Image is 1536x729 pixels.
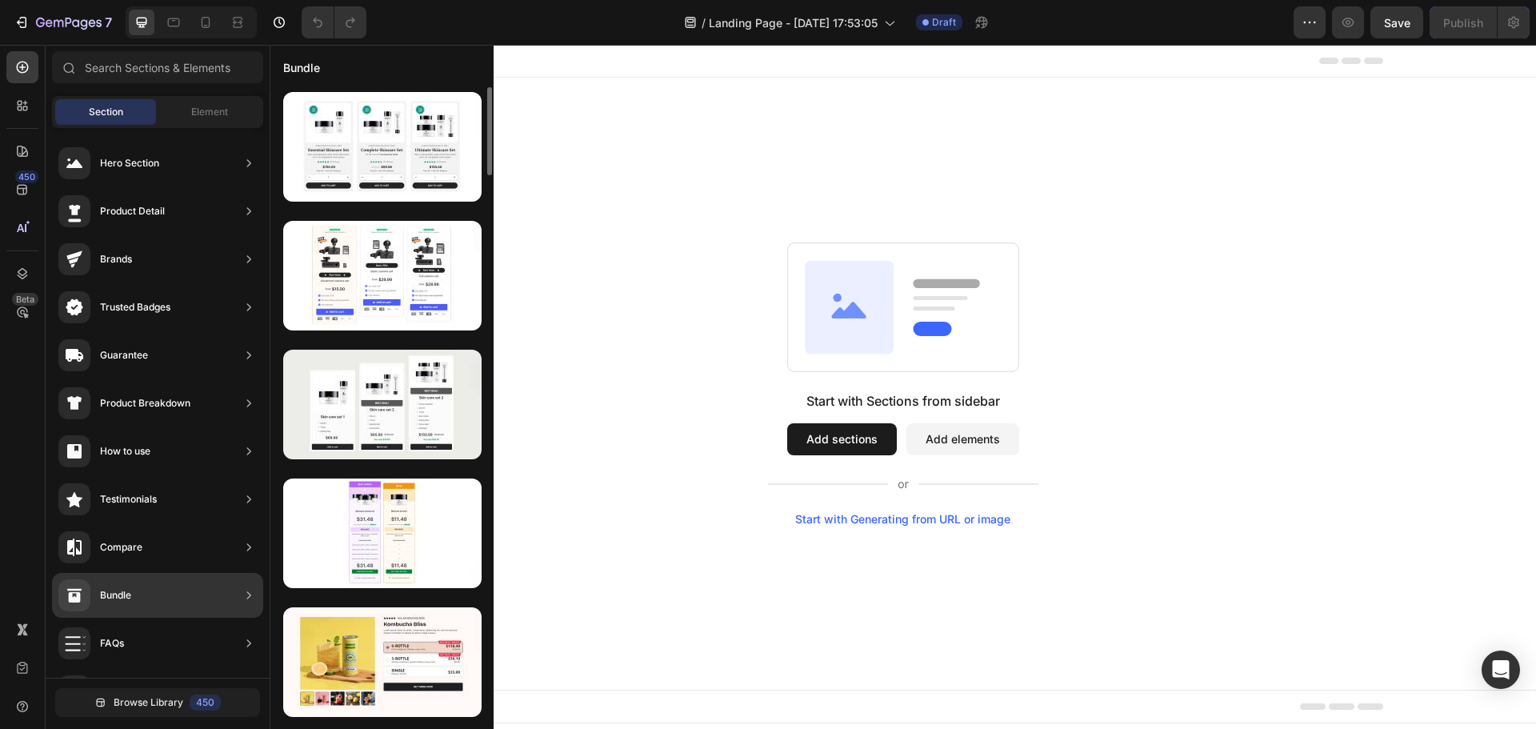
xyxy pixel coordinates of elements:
[100,491,157,507] div: Testimonials
[100,395,190,411] div: Product Breakdown
[932,15,956,30] span: Draft
[1482,651,1520,689] div: Open Intercom Messenger
[526,468,741,481] div: Start with Generating from URL or image
[100,347,148,363] div: Guarantee
[100,635,124,651] div: FAQs
[1443,14,1483,31] div: Publish
[100,539,142,555] div: Compare
[709,14,878,31] span: Landing Page - [DATE] 17:53:05
[100,587,131,603] div: Bundle
[637,379,750,411] button: Add elements
[1370,6,1423,38] button: Save
[190,695,221,711] div: 450
[100,155,159,171] div: Hero Section
[6,6,119,38] button: 7
[537,346,730,366] div: Start with Sections from sidebar
[100,251,132,267] div: Brands
[518,379,627,411] button: Add sections
[52,51,263,83] input: Search Sections & Elements
[55,688,260,717] button: Browse Library450
[1430,6,1497,38] button: Publish
[114,695,183,710] span: Browse Library
[270,45,1536,729] iframe: Design area
[100,299,170,315] div: Trusted Badges
[12,293,38,306] div: Beta
[100,443,150,459] div: How to use
[15,170,38,183] div: 450
[1384,16,1410,30] span: Save
[105,13,112,32] p: 7
[191,105,228,119] span: Element
[100,203,165,219] div: Product Detail
[702,14,706,31] span: /
[89,105,123,119] span: Section
[302,6,366,38] div: Undo/Redo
